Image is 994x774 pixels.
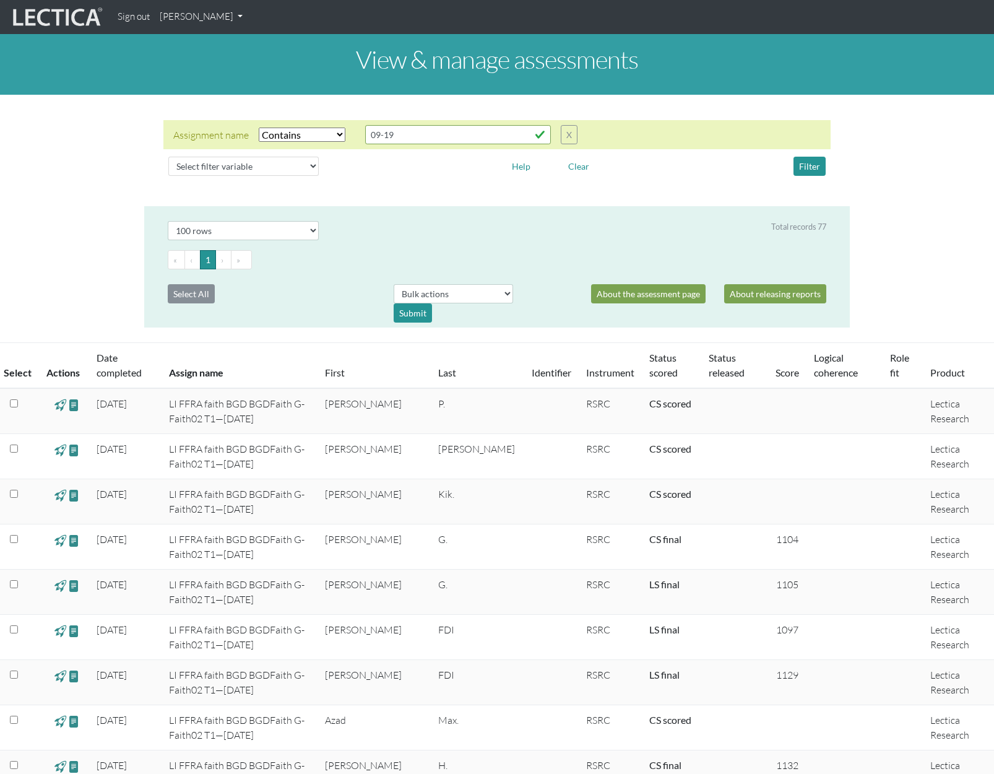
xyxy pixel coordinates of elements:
span: view [54,759,66,773]
td: [PERSON_NAME] [318,388,431,434]
td: LI FFRA faith BGD BGDFaith G-Faith02 T1—[DATE] [162,524,318,570]
span: view [68,624,80,638]
div: Assignment name [173,128,249,142]
td: LI FFRA faith BGD BGDFaith G-Faith02 T1—[DATE] [162,615,318,660]
td: [PERSON_NAME] [318,479,431,524]
td: [DATE] [89,660,162,705]
td: [DATE] [89,479,162,524]
span: view [68,759,80,773]
a: First [325,367,345,378]
span: 1132 [776,759,798,772]
td: [PERSON_NAME] [318,570,431,615]
a: Completed = assessment has been completed; CS scored = assessment has been CLAS scored; LS scored... [649,759,681,771]
td: [DATE] [89,434,162,479]
a: About the assessment page [591,284,706,303]
td: Lectica Research [923,524,994,570]
td: Lectica Research [923,388,994,434]
span: view [68,443,80,457]
td: Lectica Research [923,615,994,660]
div: Total records 77 [771,221,826,233]
td: [PERSON_NAME] [318,434,431,479]
span: view [54,488,66,502]
a: Completed = assessment has been completed; CS scored = assessment has been CLAS scored; LS scored... [649,488,691,500]
span: view [54,624,66,638]
a: About releasing reports [724,284,826,303]
td: [DATE] [89,705,162,750]
td: LI FFRA faith BGD BGDFaith G-Faith02 T1—[DATE] [162,388,318,434]
span: view [68,488,80,502]
button: Clear [563,157,595,176]
td: [PERSON_NAME] [318,524,431,570]
a: [PERSON_NAME] [155,5,248,29]
td: RSRC [579,705,642,750]
span: 1104 [776,533,798,546]
button: Go to page 1 [200,250,216,269]
td: Lectica Research [923,434,994,479]
td: Lectica Research [923,660,994,705]
a: Sign out [113,5,155,29]
td: Lectica Research [923,570,994,615]
td: P. [431,388,524,434]
div: Submit [394,303,432,323]
td: [DATE] [89,524,162,570]
a: Status scored [649,352,678,378]
a: Completed = assessment has been completed; CS scored = assessment has been CLAS scored; LS scored... [649,533,681,545]
span: 1097 [776,624,798,636]
button: Help [506,157,536,176]
span: view [68,578,80,593]
ul: Pagination [168,250,826,269]
th: Actions [39,343,89,389]
th: Assign name [162,343,318,389]
td: RSRC [579,524,642,570]
span: view [54,578,66,593]
td: [DATE] [89,388,162,434]
a: Completed = assessment has been completed; CS scored = assessment has been CLAS scored; LS scored... [649,714,691,726]
span: view [54,398,66,412]
td: [PERSON_NAME] [318,615,431,660]
td: LI FFRA faith BGD BGDFaith G-Faith02 T1—[DATE] [162,705,318,750]
td: RSRC [579,434,642,479]
a: Completed = assessment has been completed; CS scored = assessment has been CLAS scored; LS scored... [649,398,691,409]
td: RSRC [579,615,642,660]
td: LI FFRA faith BGD BGDFaith G-Faith02 T1—[DATE] [162,660,318,705]
td: RSRC [579,479,642,524]
span: view [68,714,80,728]
a: Date completed [97,352,142,378]
td: LI FFRA faith BGD BGDFaith G-Faith02 T1—[DATE] [162,479,318,524]
td: Azad [318,705,431,750]
td: [PERSON_NAME] [318,660,431,705]
a: Instrument [586,367,634,378]
a: Completed = assessment has been completed; CS scored = assessment has been CLAS scored; LS scored... [649,578,680,590]
a: Product [930,367,965,378]
td: FDI [431,660,524,705]
td: LI FFRA faith BGD BGDFaith G-Faith02 T1—[DATE] [162,570,318,615]
a: Completed = assessment has been completed; CS scored = assessment has been CLAS scored; LS scored... [649,443,691,454]
td: RSRC [579,660,642,705]
td: Lectica Research [923,479,994,524]
button: Select All [168,284,215,303]
td: [PERSON_NAME] [431,434,524,479]
span: 1129 [776,669,798,681]
a: Completed = assessment has been completed; CS scored = assessment has been CLAS scored; LS scored... [649,669,680,681]
button: X [561,125,577,144]
a: Identifier [532,367,571,378]
a: Status released [709,352,745,378]
a: Help [506,159,536,171]
button: Filter [793,157,826,176]
td: [DATE] [89,615,162,660]
a: Completed = assessment has been completed; CS scored = assessment has been CLAS scored; LS scored... [649,624,680,635]
a: Logical coherence [814,352,858,378]
td: Kik. [431,479,524,524]
a: Role fit [890,352,909,378]
span: view [68,669,80,683]
td: LI FFRA faith BGD BGDFaith G-Faith02 T1—[DATE] [162,434,318,479]
a: Last [438,367,456,378]
span: view [54,533,66,547]
span: 1105 [776,578,798,591]
span: view [54,714,66,728]
td: RSRC [579,570,642,615]
span: view [68,398,80,412]
span: view [68,533,80,547]
span: view [54,669,66,683]
td: G. [431,570,524,615]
